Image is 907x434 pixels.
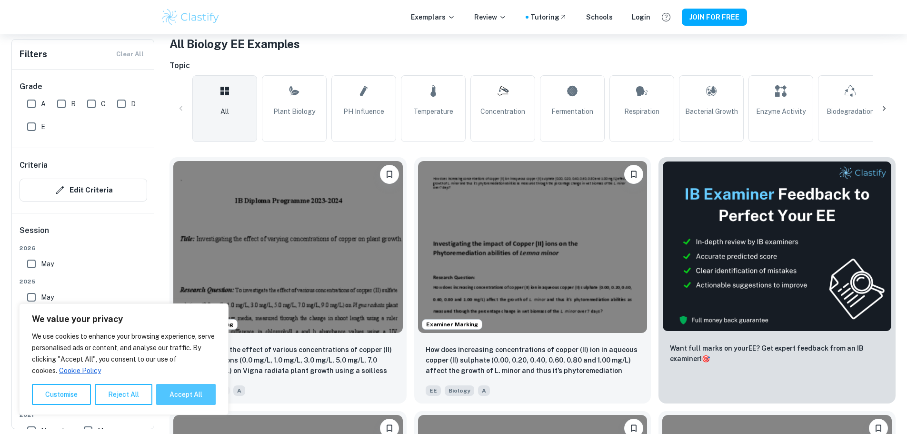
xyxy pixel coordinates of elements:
span: Temperature [413,106,453,117]
p: How does increasing concentrations of copper (II) ion in aqueous copper (II) sulphate (0.00, 0.20... [426,344,640,377]
button: Reject All [95,384,152,405]
p: Exemplars [411,12,455,22]
span: Concentration [480,106,525,117]
button: Edit Criteria [20,179,147,202]
h6: Session [20,225,147,244]
a: ThumbnailWant full marks on yourEE? Get expert feedback from an IB examiner! [658,157,896,404]
span: B [71,99,76,109]
a: Login [632,12,650,22]
h6: Filters [20,48,47,61]
a: Examiner MarkingPlease log in to bookmark exemplarsTo investigate the effect of various concentra... [169,157,407,404]
a: Schools [586,12,613,22]
span: Enzyme Activity [756,106,806,117]
p: Want full marks on your EE ? Get expert feedback from an IB examiner! [670,343,884,364]
span: Bacterial Growth [685,106,738,117]
h1: All Biology EE Examples [169,35,896,52]
span: Fermentation [551,106,593,117]
button: JOIN FOR FREE [682,9,747,26]
img: Biology EE example thumbnail: To investigate the effect of various con [173,161,403,333]
a: Tutoring [530,12,567,22]
span: 🎯 [702,355,710,363]
span: 2021 [20,411,147,419]
button: Customise [32,384,91,405]
button: Please log in to bookmark exemplars [624,165,643,184]
span: D [131,99,136,109]
button: Please log in to bookmark exemplars [380,165,399,184]
span: May [41,292,54,303]
button: Accept All [156,384,216,405]
span: All [220,106,229,117]
span: A [478,385,490,396]
span: Plant Biology [273,106,315,117]
p: Review [474,12,507,22]
a: Examiner MarkingPlease log in to bookmark exemplarsHow does increasing concentrations of copper (... [414,157,651,404]
span: E [41,121,45,132]
img: Thumbnail [662,161,892,332]
span: May [41,259,54,269]
h6: Grade [20,81,147,92]
span: 2025 [20,277,147,286]
span: 2026 [20,244,147,252]
span: EE [426,385,441,396]
span: Biodegradation [827,106,874,117]
p: We use cookies to enhance your browsing experience, serve personalised ads or content, and analys... [32,331,216,376]
img: Biology EE example thumbnail: How does increasing concentrations of co [418,161,648,333]
p: We value your privacy [32,313,216,325]
p: To investigate the effect of various concentrations of copper (II) sulfate solutions (0.0 mg/L, 1... [181,344,395,377]
span: pH Influence [343,106,384,117]
a: Cookie Policy [59,366,101,375]
span: A [41,99,46,109]
img: Clastify logo [160,8,221,27]
span: A [233,385,245,396]
span: Biology [445,385,474,396]
span: Examiner Marking [422,320,482,329]
h6: Topic [169,60,896,71]
span: C [101,99,106,109]
h6: Criteria [20,160,48,171]
button: Help and Feedback [658,9,674,25]
span: Respiration [624,106,659,117]
div: We value your privacy [19,303,229,415]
